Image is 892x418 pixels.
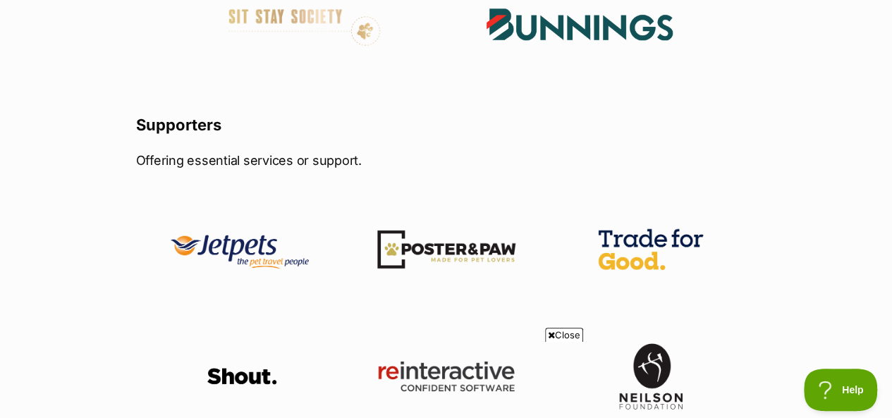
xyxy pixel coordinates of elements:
img: Jet Pets [164,201,319,297]
img: Poster and Paw [369,201,524,297]
h3: Supporters [136,115,757,135]
iframe: Help Scout Beacon - Open [804,369,878,411]
img: Trade for Good [573,201,728,297]
img: Bunnings [487,8,673,40]
iframe: Advertisement [104,348,788,411]
p: Offering essential services or support​​​​​. [136,151,757,170]
span: Close [545,328,583,342]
